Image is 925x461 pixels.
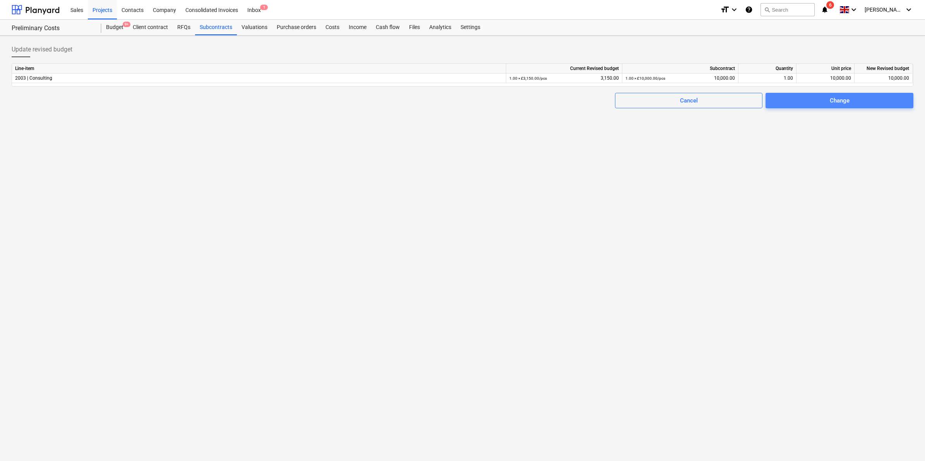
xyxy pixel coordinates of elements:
[123,22,130,27] span: 9+
[509,73,619,83] div: 3,150.00
[766,93,913,108] button: Change
[12,73,506,83] div: 2003 | Consulting
[371,20,404,35] a: Cash flow
[622,64,738,73] div: Subcontract
[195,20,237,35] a: Subcontracts
[237,20,272,35] a: Valuations
[344,20,371,35] a: Income
[272,20,321,35] a: Purchase orders
[456,20,485,35] a: Settings
[425,20,456,35] a: Analytics
[742,73,793,83] div: 1.00
[12,64,506,73] div: Line-item
[128,20,173,35] a: Client contract
[625,76,665,80] small: 1.00 × £10,000.00 / pcs
[404,20,425,35] a: Files
[173,20,195,35] a: RFQs
[101,20,128,35] a: Budget9+
[12,45,72,54] span: Update revised budget
[506,64,622,73] div: Current Revised budget
[615,93,763,108] button: Cancel
[800,73,851,83] div: 10,000.00
[855,64,913,73] div: New Revised budget
[830,96,850,106] div: Change
[680,96,698,106] div: Cancel
[260,5,268,10] span: 1
[509,76,547,80] small: 1.00 × £3,150.00 / pcs
[797,64,855,73] div: Unit price
[101,20,128,35] div: Budget
[321,20,344,35] a: Costs
[625,73,735,83] div: 10,000.00
[12,24,92,32] div: Preliminary Costs
[738,64,797,73] div: Quantity
[858,73,909,83] div: 10,000.00
[886,424,925,461] iframe: Chat Widget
